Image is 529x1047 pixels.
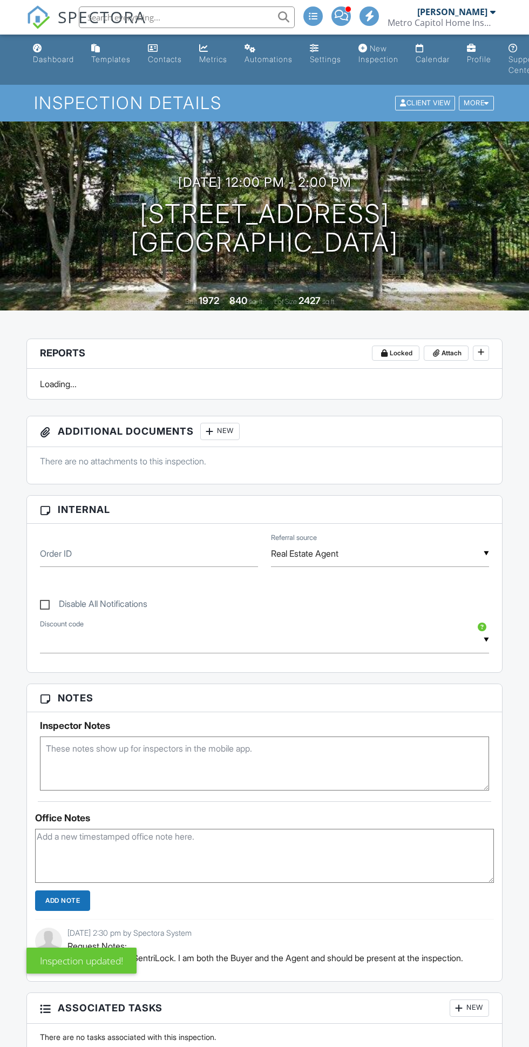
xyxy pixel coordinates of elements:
[417,6,487,17] div: [PERSON_NAME]
[58,5,146,28] span: SPECTORA
[310,55,341,64] div: Settings
[40,599,147,612] label: Disable All Notifications
[40,548,72,559] label: Order ID
[27,416,502,447] h3: Additional Documents
[26,948,137,974] div: Inspection updated!
[195,39,232,70] a: Metrics
[33,55,74,64] div: Dashboard
[35,890,90,911] input: Add Note
[133,928,192,937] span: Spectora System
[200,423,240,440] div: New
[27,684,502,712] h3: Notes
[40,720,489,731] h5: Inspector Notes
[91,55,131,64] div: Templates
[467,55,491,64] div: Profile
[411,39,454,70] a: Calendar
[144,39,186,70] a: Contacts
[33,1032,496,1043] div: There are no tasks associated with this inspection.
[245,55,293,64] div: Automations
[40,619,84,629] label: Discount code
[123,928,131,937] span: by
[299,295,321,306] div: 2427
[354,39,403,70] a: New Inspection
[199,55,227,64] div: Metrics
[27,496,502,524] h3: Internal
[395,96,455,111] div: Client View
[240,39,297,70] a: Automations (Advanced)
[249,298,264,306] span: sq. ft.
[416,55,450,64] div: Calendar
[131,200,398,257] h1: [STREET_ADDRESS] [GEOGRAPHIC_DATA]
[450,999,489,1017] div: New
[459,96,494,111] div: More
[40,455,489,467] p: There are no attachments to this inspection.
[185,298,197,306] span: Built
[229,295,247,306] div: 840
[35,813,494,823] div: Office Notes
[34,93,494,112] h1: Inspection Details
[29,39,78,70] a: Dashboard
[58,1001,162,1015] span: Associated Tasks
[35,928,62,955] img: default-user-f0147aede5fd5fa78ca7ade42f37bd4542148d508eef1c3d3ea960f66861d68b.jpg
[199,295,219,306] div: 1972
[322,298,336,306] span: sq.ft.
[26,5,50,29] img: The Best Home Inspection Software - Spectora
[388,17,496,28] div: Metro Capitol Home Inspection Group, LLC
[79,6,295,28] input: Search everything...
[274,298,297,306] span: Lot Size
[67,928,121,937] span: [DATE] 2:30 pm
[463,39,496,70] a: Company Profile
[87,39,135,70] a: Templates
[394,98,458,106] a: Client View
[148,55,182,64] div: Contacts
[67,940,486,964] p: Request Notes: Condo Unit is on SentriLock. I am both the Buyer and the Agent and should be prese...
[306,39,345,70] a: Settings
[271,533,317,543] label: Referral source
[358,44,398,64] div: New Inspection
[178,175,351,190] h3: [DATE] 12:00 pm - 2:00 pm
[26,15,146,37] a: SPECTORA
